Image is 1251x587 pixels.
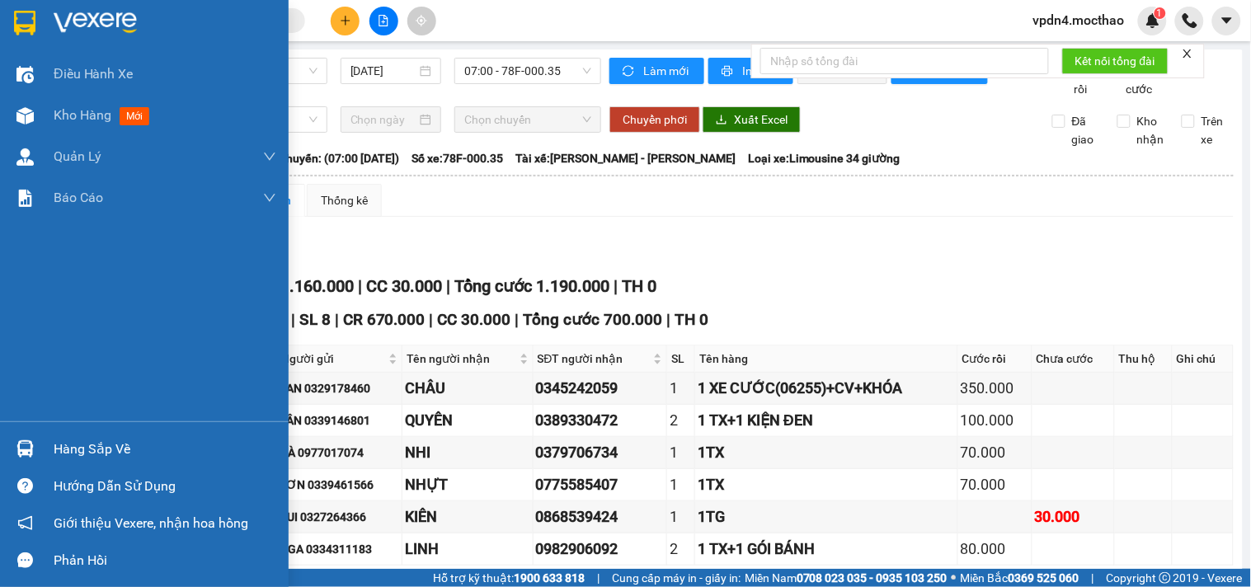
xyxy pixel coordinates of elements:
img: phone-icon [1183,13,1197,28]
td: QUYÊN [402,405,534,437]
strong: 1900 633 818 [514,571,585,585]
span: download [716,114,727,127]
span: close [1182,48,1193,59]
th: Cước rồi [958,345,1032,373]
div: 350.000 [961,377,1029,400]
td: 0379706734 [534,437,668,469]
div: 0775585407 [536,473,665,496]
div: 1 [670,441,692,464]
span: file-add [378,15,389,26]
div: LINH [405,538,530,561]
span: mới [120,107,149,125]
div: 0379706734 [536,441,665,464]
div: NGA 0334311183 [280,540,399,558]
div: 1 TX+1 GÓI BÁNH [698,538,955,561]
span: Tổng cước 700.000 [524,310,663,329]
input: 12/10/2025 [350,62,417,80]
span: | [667,310,671,329]
span: | [430,310,434,329]
th: Tên hàng [695,345,958,373]
div: HÀ 0977017074 [280,444,399,462]
span: question-circle [17,478,33,494]
sup: 1 [1155,7,1166,19]
button: plus [331,7,360,35]
span: Chọn chuyến [464,107,591,132]
td: 0345242059 [534,373,668,405]
span: down [263,191,276,204]
td: CHÂU [402,373,534,405]
td: 0389330472 [534,405,668,437]
td: 0982906092 [534,533,668,566]
img: warehouse-icon [16,107,34,124]
span: Kết nối tổng đài [1075,52,1155,70]
strong: 0708 023 035 - 0935 103 250 [797,571,948,585]
button: printerIn phơi [708,58,793,84]
span: ⚪️ [952,575,957,581]
strong: 0369 525 060 [1009,571,1079,585]
span: Loại xe: Limousine 34 giường [748,149,901,167]
img: logo-vxr [14,11,35,35]
img: warehouse-icon [16,440,34,458]
span: | [1092,569,1094,587]
span: notification [17,515,33,531]
span: TH 0 [622,276,656,296]
td: 0775585407 [534,469,668,501]
td: NHI [402,437,534,469]
span: copyright [1159,572,1171,584]
span: | [291,310,295,329]
span: Tài xế: [PERSON_NAME] - [PERSON_NAME] [515,149,736,167]
button: downloadXuất Excel [703,106,801,133]
span: Miền Nam [745,569,948,587]
div: VUI 0327264366 [280,508,399,526]
div: 70.000 [961,441,1029,464]
span: sync [623,65,637,78]
span: 1 [1157,7,1163,19]
span: Xuất Excel [734,110,788,129]
div: 0389330472 [536,409,665,432]
th: Thu hộ [1115,345,1173,373]
span: Cung cấp máy in - giấy in: [612,569,741,587]
div: 1 [670,473,692,496]
span: Tên người nhận [407,350,516,368]
div: 0345242059 [536,377,665,400]
span: CC 30.000 [366,276,442,296]
span: 07:00 - 78F-000.35 [464,59,591,83]
div: 1TG [698,505,955,528]
span: aim [416,15,427,26]
span: Hỗ trợ kỹ thuật: [433,569,585,587]
div: Hàng sắp về [54,437,276,462]
td: KIÊN [402,501,534,533]
img: warehouse-icon [16,148,34,166]
div: KIÊN [405,505,530,528]
div: LAN 0329178460 [280,379,399,397]
div: 30.000 [1035,505,1112,528]
div: 70.000 [961,473,1029,496]
div: 1 XE CƯỚC(06255)+CV+KHÓA [698,377,955,400]
div: NHỰT [405,473,530,496]
div: 1 TX+1 KIỆN ĐEN [698,409,955,432]
div: 1 [670,505,692,528]
div: Hướng dẫn sử dụng [54,474,276,499]
span: SL 8 [299,310,331,329]
div: 80.000 [961,538,1029,561]
button: caret-down [1212,7,1241,35]
span: Giới thiệu Vexere, nhận hoa hồng [54,513,248,533]
span: | [614,276,618,296]
span: CR 670.000 [343,310,426,329]
div: VÂN 0339146801 [280,411,399,430]
th: Chưa cước [1032,345,1115,373]
span: printer [722,65,736,78]
div: Thống kê [321,191,368,209]
td: 0868539424 [534,501,668,533]
span: plus [340,15,351,26]
button: Chuyển phơi [609,106,700,133]
div: QUYÊN [405,409,530,432]
div: CHÂU [405,377,530,400]
span: | [515,310,520,329]
div: 0868539424 [536,505,665,528]
div: 2 [670,538,692,561]
span: | [446,276,450,296]
div: 1TX [698,473,955,496]
span: CC 30.000 [438,310,511,329]
span: Người gửi [282,350,385,368]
